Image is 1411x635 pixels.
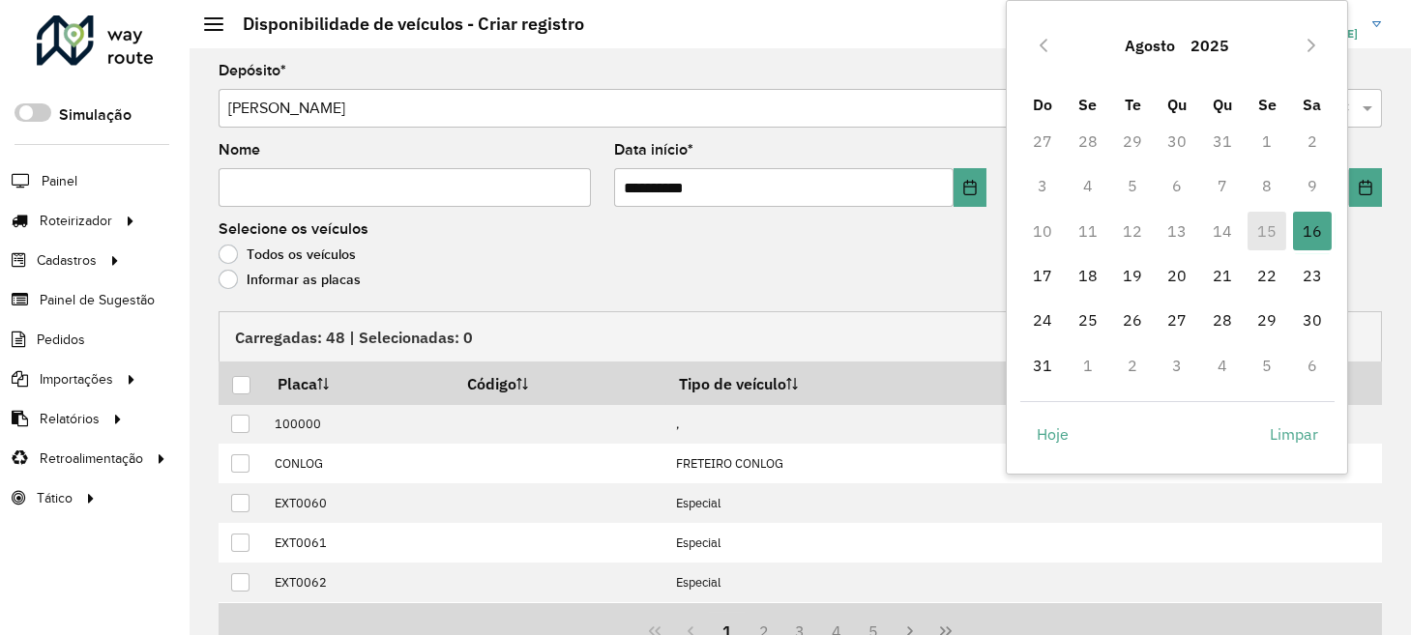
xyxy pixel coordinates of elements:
td: CONLOG [264,444,453,483]
span: 27 [1158,301,1196,339]
td: 29 [1245,298,1289,342]
th: Código [454,362,666,404]
td: 2 [1110,343,1155,388]
td: 26 [1110,298,1155,342]
td: 31 [1200,119,1245,163]
span: Pedidos [37,330,85,350]
span: Do [1033,95,1052,114]
td: EXT0060 [264,483,453,523]
td: EXT0062 [264,563,453,602]
td: Especial [666,523,1020,563]
td: 30 [1155,119,1199,163]
span: Se [1078,95,1097,114]
td: 28 [1200,298,1245,342]
span: Te [1125,95,1141,114]
td: 3 [1020,163,1065,208]
td: 13 [1155,209,1199,253]
span: 29 [1248,301,1286,339]
span: Roteirizador [40,211,112,231]
td: 2 [1289,119,1334,163]
span: 26 [1113,301,1152,339]
td: 22 [1245,253,1289,298]
td: 8 [1245,163,1289,208]
td: 28 [1066,119,1110,163]
span: Cadastros [37,250,97,271]
label: Informar as placas [219,270,361,289]
span: 16 [1293,212,1332,250]
td: 6 [1155,163,1199,208]
td: 3 [1155,343,1199,388]
button: Choose Date [954,168,986,207]
button: Limpar [1253,415,1335,453]
div: Carregadas: 48 | Selecionadas: 0 [219,311,1382,361]
button: Hoje [1020,415,1085,453]
span: Retroalimentação [40,448,143,469]
span: Tático [37,488,73,508]
span: 23 [1293,256,1332,295]
label: Data início [614,138,693,161]
td: 15 [1245,209,1289,253]
td: 1 [1245,119,1289,163]
label: Todos os veículos [219,245,356,264]
span: Limpar [1270,422,1318,446]
td: 27 [1020,119,1065,163]
button: Previous Month [1028,30,1059,61]
span: 25 [1069,301,1107,339]
td: 29 [1110,119,1155,163]
td: 4 [1200,343,1245,388]
td: 4 [1066,163,1110,208]
td: 9 [1289,163,1334,208]
td: Especial [666,483,1020,523]
td: 14 [1200,209,1245,253]
span: 31 [1023,346,1062,385]
span: 19 [1113,256,1152,295]
td: FRETEIRO CONLOG [666,444,1020,483]
td: 5 [1110,163,1155,208]
td: 23 [1289,253,1334,298]
td: 5 [1245,343,1289,388]
span: Relatórios [40,409,100,429]
span: Painel de Sugestão [40,290,155,310]
span: Qu [1167,95,1187,114]
td: , [666,404,1020,444]
td: 100000 [264,404,453,444]
th: Placa [264,362,453,404]
td: 12 [1110,209,1155,253]
td: 30 [1289,298,1334,342]
td: 20 [1155,253,1199,298]
span: 18 [1069,256,1107,295]
td: 31 [1020,343,1065,388]
td: 25 [1066,298,1110,342]
span: 30 [1293,301,1332,339]
td: 11 [1066,209,1110,253]
th: Tipo de veículo [666,362,1020,404]
button: Choose Date [1349,168,1382,207]
span: 24 [1023,301,1062,339]
label: Simulação [59,103,132,127]
td: 17 [1020,253,1065,298]
span: 20 [1158,256,1196,295]
button: Choose Month [1117,22,1183,69]
span: 28 [1203,301,1242,339]
td: 21 [1200,253,1245,298]
button: Next Month [1296,30,1327,61]
td: 24 [1020,298,1065,342]
button: Choose Year [1183,22,1237,69]
span: Hoje [1037,422,1069,446]
label: Depósito [219,59,286,82]
td: 16 [1289,209,1334,253]
label: Nome [219,138,260,161]
td: 1 [1066,343,1110,388]
span: Sa [1303,95,1321,114]
td: EXT0061 [264,523,453,563]
span: 21 [1203,256,1242,295]
td: 19 [1110,253,1155,298]
td: 27 [1155,298,1199,342]
td: Especial [666,563,1020,602]
span: Painel [42,171,77,191]
span: 22 [1248,256,1286,295]
span: Importações [40,369,113,390]
td: 6 [1289,343,1334,388]
h2: Disponibilidade de veículos - Criar registro [223,14,584,35]
td: 18 [1066,253,1110,298]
